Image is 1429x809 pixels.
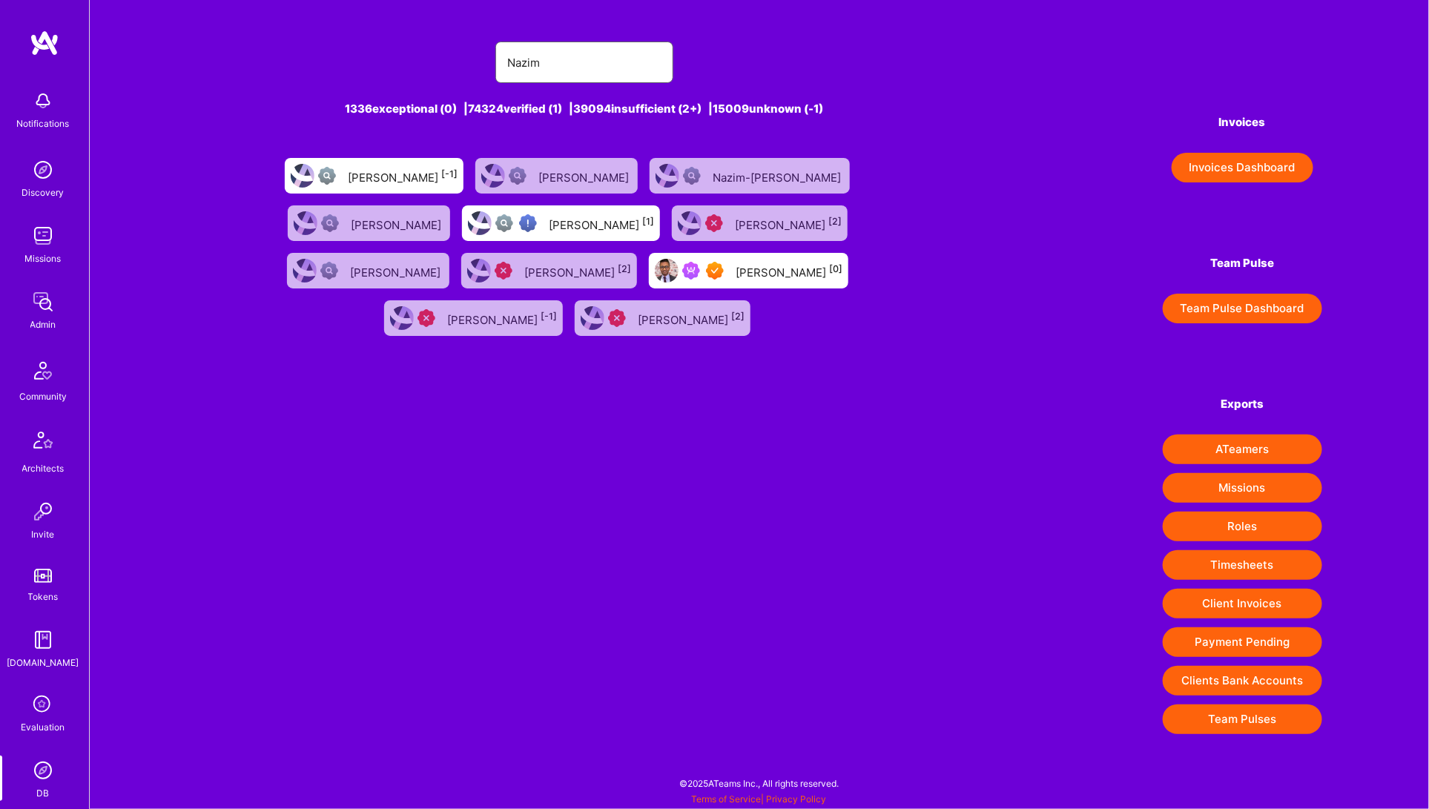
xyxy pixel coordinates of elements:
[666,199,854,247] a: User AvatarUnqualified[PERSON_NAME][2]
[1163,550,1322,580] button: Timesheets
[22,719,65,735] div: Evaluation
[378,294,569,342] a: User AvatarUnqualified[PERSON_NAME][-1]
[509,167,527,185] img: Not Scrubbed
[351,214,444,233] div: [PERSON_NAME]
[1163,153,1322,182] a: Invoices Dashboard
[507,44,661,82] input: Search for an A-Teamer
[1163,473,1322,503] button: Missions
[28,221,58,251] img: teamwork
[30,317,56,332] div: Admin
[32,526,55,542] div: Invite
[1172,153,1313,182] button: Invoices Dashboard
[28,155,58,185] img: discovery
[655,259,679,283] img: User Avatar
[469,152,644,199] a: User AvatarNot Scrubbed[PERSON_NAME]
[713,166,844,185] div: Nazim-[PERSON_NAME]
[22,460,65,476] div: Architects
[538,166,632,185] div: [PERSON_NAME]
[656,164,679,188] img: User Avatar
[618,263,631,274] sup: [2]
[468,211,492,235] img: User Avatar
[89,765,1429,802] div: © 2025 ATeams Inc., All rights reserved.
[1163,704,1322,734] button: Team Pulses
[29,691,57,719] i: icon SelectionTeam
[643,247,854,294] a: User AvatarBeen on MissionExceptional A.Teamer[PERSON_NAME][0]
[467,259,491,283] img: User Avatar
[495,214,513,232] img: Not fully vetted
[495,262,512,280] img: Unqualified
[25,353,61,389] img: Community
[28,589,59,604] div: Tokens
[705,214,723,232] img: Unqualified
[7,655,79,670] div: [DOMAIN_NAME]
[30,30,59,56] img: logo
[829,263,842,274] sup: [0]
[17,116,70,131] div: Notifications
[549,214,654,233] div: [PERSON_NAME]
[1163,116,1322,129] h4: Invoices
[481,164,505,188] img: User Avatar
[1163,435,1322,464] button: ATeamers
[350,261,443,280] div: [PERSON_NAME]
[28,86,58,116] img: bell
[293,259,317,283] img: User Avatar
[642,216,654,227] sup: [1]
[321,214,339,232] img: Not Scrubbed
[638,308,745,328] div: [PERSON_NAME]
[28,497,58,526] img: Invite
[678,211,702,235] img: User Avatar
[581,306,604,330] img: User Avatar
[279,152,469,199] a: User AvatarNot fully vetted[PERSON_NAME][-1]
[25,251,62,266] div: Missions
[692,793,827,805] span: |
[731,311,745,322] sup: [2]
[348,166,458,185] div: [PERSON_NAME]
[19,389,67,404] div: Community
[519,214,537,232] img: High Potential User
[291,164,314,188] img: User Avatar
[735,214,842,233] div: [PERSON_NAME]
[318,167,336,185] img: Not fully vetted
[828,216,842,227] sup: [2]
[447,308,557,328] div: [PERSON_NAME]
[682,262,700,280] img: Been on Mission
[1163,627,1322,657] button: Payment Pending
[320,262,338,280] img: Not Scrubbed
[767,793,827,805] a: Privacy Policy
[608,309,626,327] img: Unqualified
[541,311,557,322] sup: [-1]
[569,294,756,342] a: User AvatarUnqualified[PERSON_NAME][2]
[28,625,58,655] img: guide book
[455,247,643,294] a: User AvatarUnqualified[PERSON_NAME][2]
[524,261,631,280] div: [PERSON_NAME]
[294,211,317,235] img: User Avatar
[282,199,456,247] a: User AvatarNot Scrubbed[PERSON_NAME]
[28,287,58,317] img: admin teamwork
[197,101,971,116] div: 1336 exceptional (0) | 74324 verified (1) | 39094 insufficient (2+) | 15009 unknown (-1)
[25,425,61,460] img: Architects
[418,309,435,327] img: Unqualified
[22,185,65,200] div: Discovery
[644,152,856,199] a: User AvatarNot ScrubbedNazim-[PERSON_NAME]
[1163,666,1322,696] button: Clients Bank Accounts
[281,247,455,294] a: User AvatarNot Scrubbed[PERSON_NAME]
[1163,294,1322,323] button: Team Pulse Dashboard
[441,168,458,179] sup: [-1]
[37,785,50,801] div: DB
[1163,512,1322,541] button: Roles
[736,261,842,280] div: [PERSON_NAME]
[1163,397,1322,411] h4: Exports
[706,262,724,280] img: Exceptional A.Teamer
[692,793,762,805] a: Terms of Service
[683,167,701,185] img: Not Scrubbed
[34,569,52,583] img: tokens
[1163,257,1322,270] h4: Team Pulse
[390,306,414,330] img: User Avatar
[1163,589,1322,618] button: Client Invoices
[456,199,666,247] a: User AvatarNot fully vettedHigh Potential User[PERSON_NAME][1]
[28,756,58,785] img: Admin Search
